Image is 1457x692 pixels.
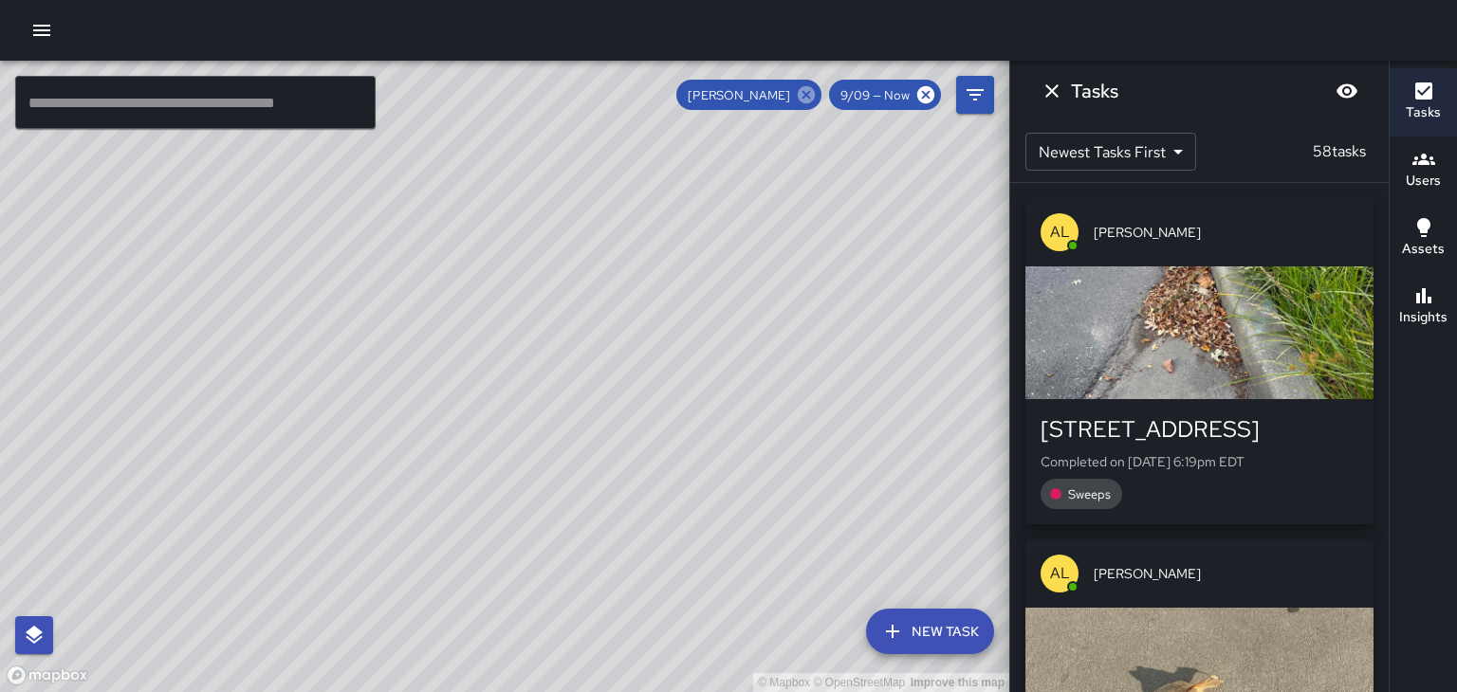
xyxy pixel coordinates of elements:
button: Dismiss [1033,72,1071,110]
div: 9/09 — Now [829,80,941,110]
div: [STREET_ADDRESS] [1041,414,1358,445]
h6: Insights [1399,307,1448,328]
button: Blur [1328,72,1366,110]
div: Newest Tasks First [1025,133,1196,171]
p: AL [1050,562,1070,585]
p: AL [1050,221,1070,244]
h6: Users [1406,171,1441,191]
h6: Assets [1402,239,1445,260]
div: [PERSON_NAME] [676,80,821,110]
p: 58 tasks [1305,140,1374,163]
span: Sweeps [1057,486,1122,502]
h6: Tasks [1071,76,1118,106]
span: 9/09 — Now [829,87,921,103]
button: Assets [1390,205,1457,273]
button: AL[PERSON_NAME][STREET_ADDRESS]Completed on [DATE] 6:19pm EDTSweeps [1025,198,1374,524]
span: [PERSON_NAME] [676,87,802,103]
button: New Task [866,609,994,654]
span: [PERSON_NAME] [1094,564,1358,583]
p: Completed on [DATE] 6:19pm EDT [1041,452,1358,471]
button: Filters [956,76,994,114]
button: Insights [1390,273,1457,341]
h6: Tasks [1406,102,1441,123]
button: Users [1390,137,1457,205]
span: [PERSON_NAME] [1094,223,1358,242]
button: Tasks [1390,68,1457,137]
